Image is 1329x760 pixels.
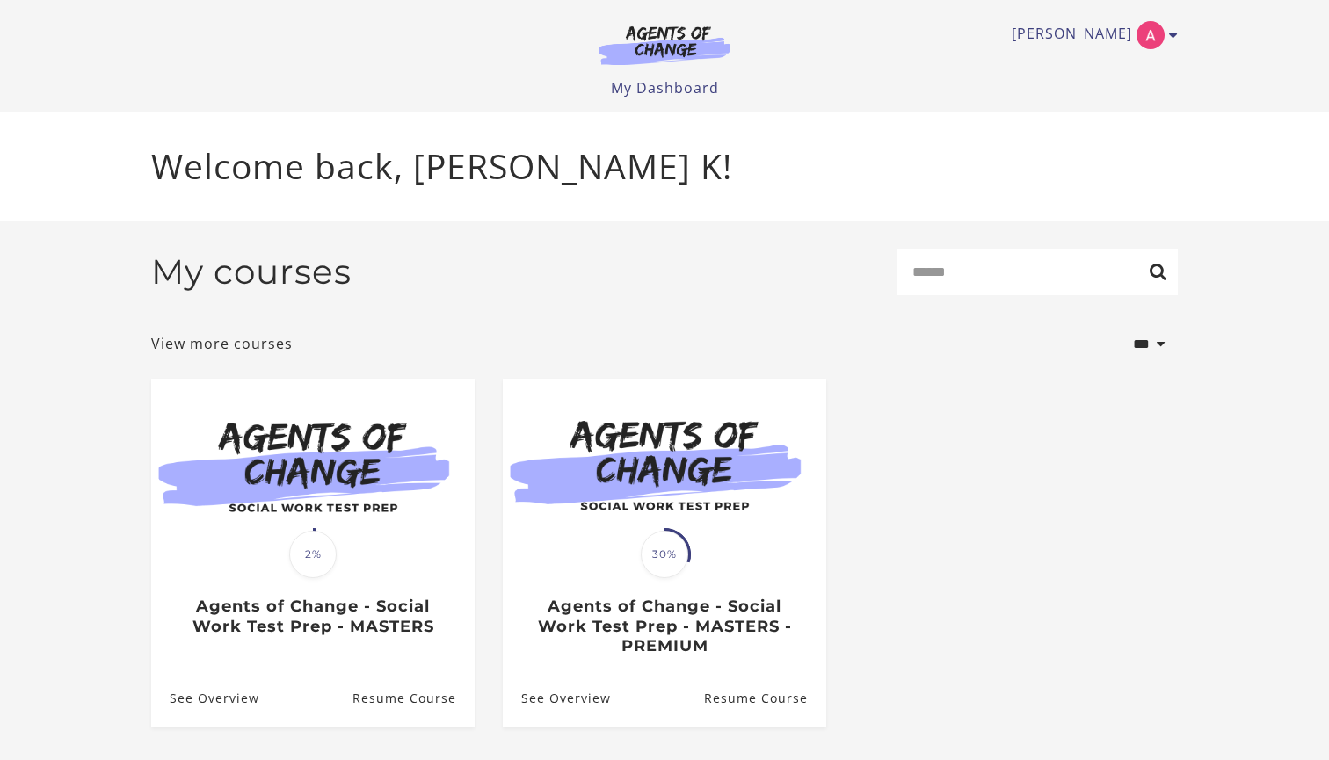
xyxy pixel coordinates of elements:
span: 30% [641,531,688,578]
a: Agents of Change - Social Work Test Prep - MASTERS: See Overview [151,670,259,727]
a: Agents of Change - Social Work Test Prep - MASTERS: Resume Course [352,670,475,727]
h3: Agents of Change - Social Work Test Prep - MASTERS - PREMIUM [521,597,807,656]
img: Agents of Change Logo [580,25,749,65]
span: 2% [289,531,337,578]
h2: My courses [151,251,352,293]
h3: Agents of Change - Social Work Test Prep - MASTERS [170,597,455,636]
a: Agents of Change - Social Work Test Prep - MASTERS - PREMIUM: See Overview [503,670,611,727]
a: My Dashboard [611,78,719,98]
p: Welcome back, [PERSON_NAME] K! [151,141,1178,192]
a: Toggle menu [1012,21,1169,49]
a: View more courses [151,333,293,354]
a: Agents of Change - Social Work Test Prep - MASTERS - PREMIUM: Resume Course [704,670,826,727]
